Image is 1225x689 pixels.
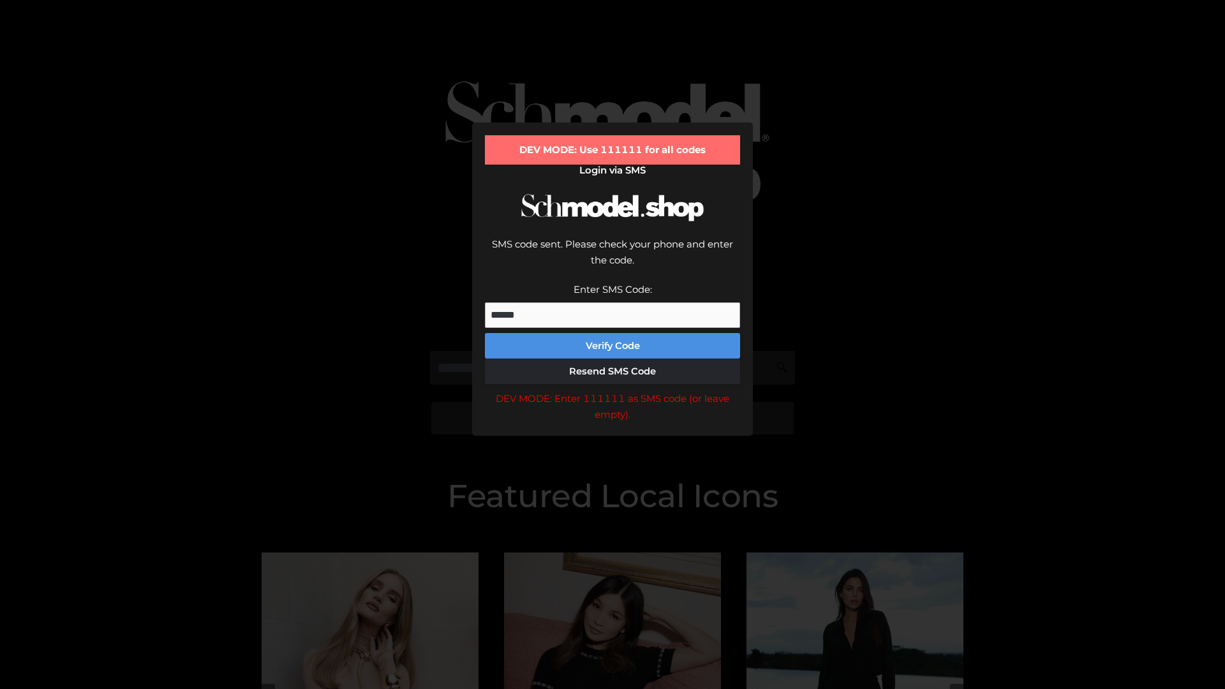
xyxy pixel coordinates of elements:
div: DEV MODE: Use 111111 for all codes [485,135,740,165]
div: SMS code sent. Please check your phone and enter the code. [485,236,740,281]
h2: Login via SMS [485,165,740,176]
div: DEV MODE: Enter 111111 as SMS code (or leave empty). [485,390,740,423]
label: Enter SMS Code: [574,283,652,295]
button: Verify Code [485,333,740,359]
img: Schmodel Logo [517,182,708,233]
button: Resend SMS Code [485,359,740,384]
